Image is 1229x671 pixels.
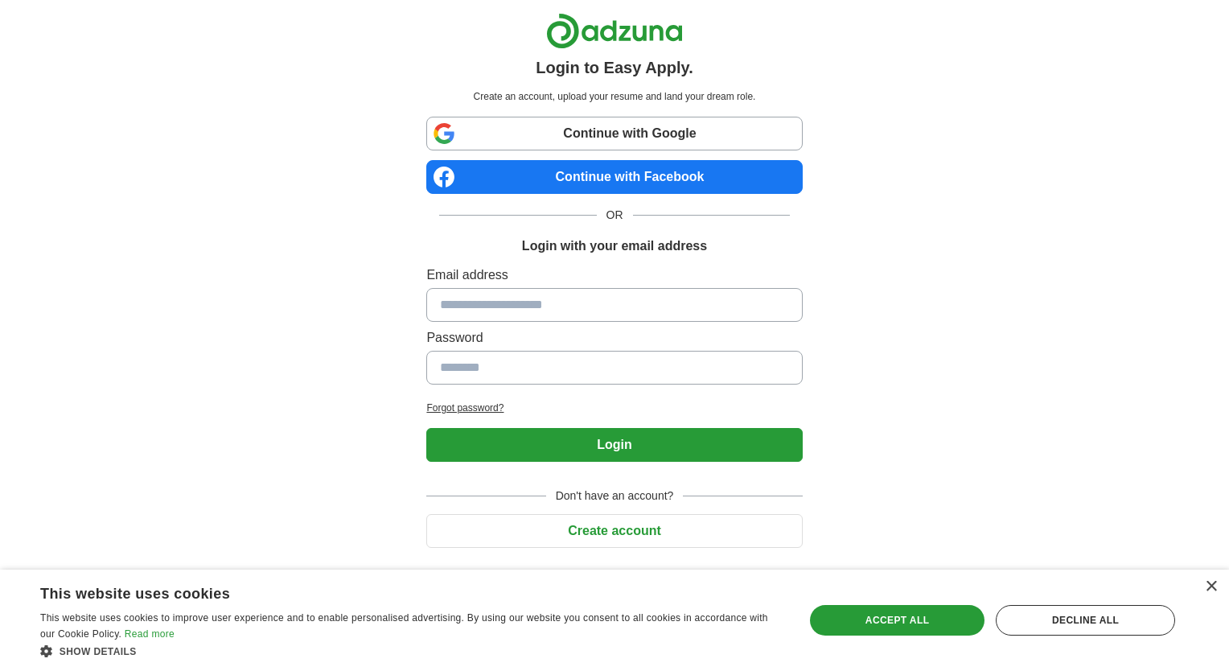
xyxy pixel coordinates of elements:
[40,643,782,659] div: Show details
[426,514,802,548] button: Create account
[426,567,802,582] a: Return to job advert
[426,524,802,537] a: Create account
[996,605,1175,636] div: Decline all
[426,160,802,194] a: Continue with Facebook
[426,328,802,348] label: Password
[426,401,802,415] a: Forgot password?
[125,628,175,640] a: Read more, opens a new window
[40,612,768,640] span: This website uses cookies to improve user experience and to enable personalised advertising. By u...
[536,56,693,80] h1: Login to Easy Apply.
[426,428,802,462] button: Login
[546,13,683,49] img: Adzuna logo
[426,266,802,285] label: Email address
[40,579,742,603] div: This website uses cookies
[1205,581,1217,593] div: Close
[522,237,707,256] h1: Login with your email address
[810,605,984,636] div: Accept all
[60,646,137,657] span: Show details
[430,89,799,104] p: Create an account, upload your resume and land your dream role.
[546,488,684,504] span: Don't have an account?
[426,117,802,150] a: Continue with Google
[597,207,633,224] span: OR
